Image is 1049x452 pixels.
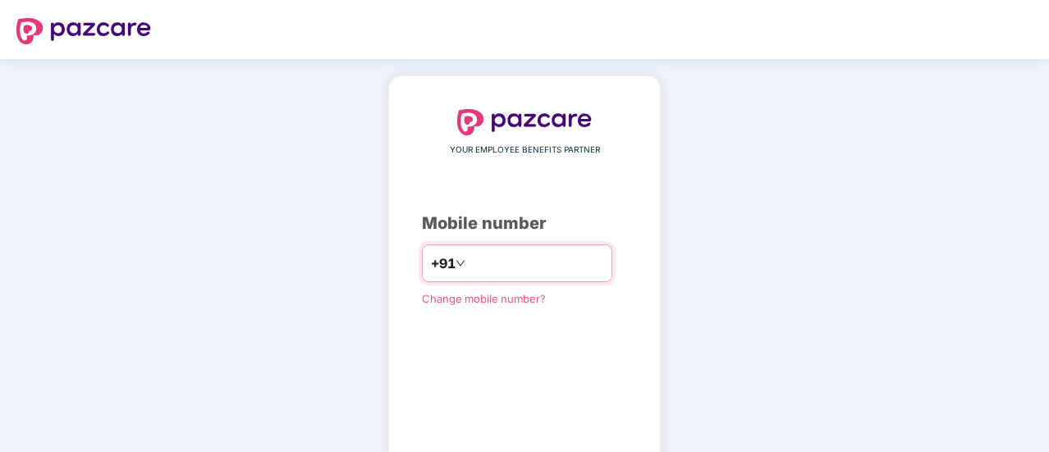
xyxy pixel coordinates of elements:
img: logo [16,18,151,44]
img: logo [457,109,592,135]
span: down [456,258,465,268]
span: +91 [431,253,456,274]
div: Mobile number [422,211,627,236]
span: YOUR EMPLOYEE BENEFITS PARTNER [450,144,600,157]
a: Change mobile number? [422,292,546,305]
